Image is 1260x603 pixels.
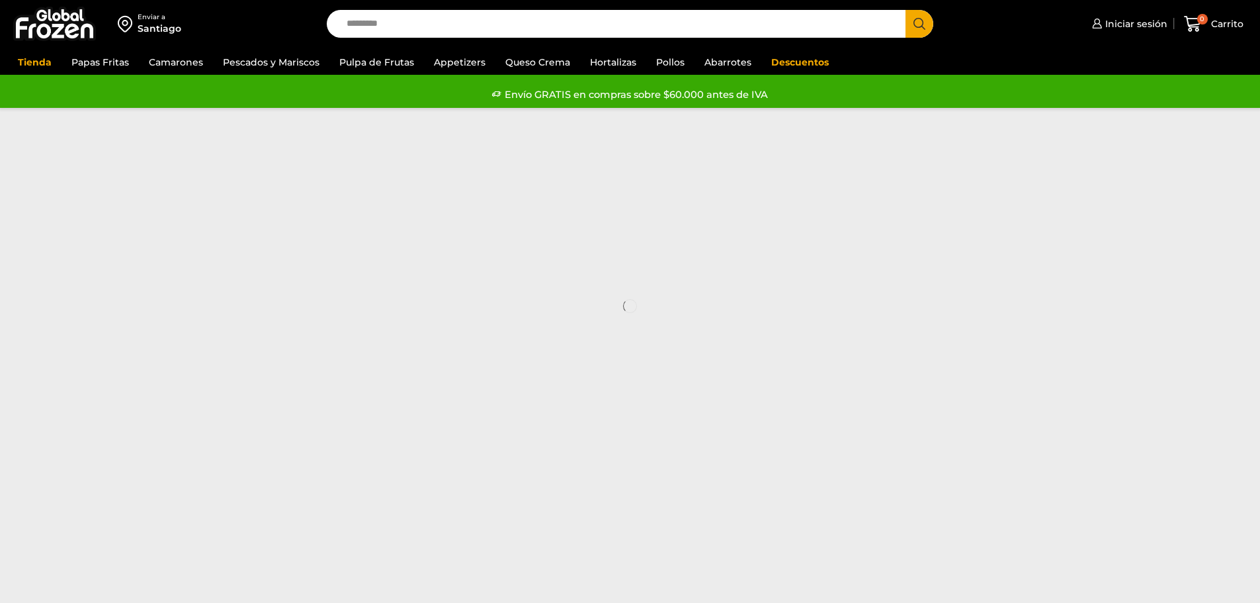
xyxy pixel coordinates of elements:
span: 0 [1197,14,1208,24]
a: Iniciar sesión [1089,11,1167,37]
div: Santiago [138,22,181,35]
a: Pescados y Mariscos [216,50,326,75]
a: Abarrotes [698,50,758,75]
span: Iniciar sesión [1102,17,1167,30]
button: Search button [905,10,933,38]
a: Hortalizas [583,50,643,75]
a: 0 Carrito [1181,9,1247,40]
span: Carrito [1208,17,1243,30]
a: Camarones [142,50,210,75]
a: Descuentos [765,50,835,75]
img: address-field-icon.svg [118,13,138,35]
a: Pollos [650,50,691,75]
a: Papas Fritas [65,50,136,75]
div: Enviar a [138,13,181,22]
a: Pulpa de Frutas [333,50,421,75]
a: Appetizers [427,50,492,75]
a: Queso Crema [499,50,577,75]
a: Tienda [11,50,58,75]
